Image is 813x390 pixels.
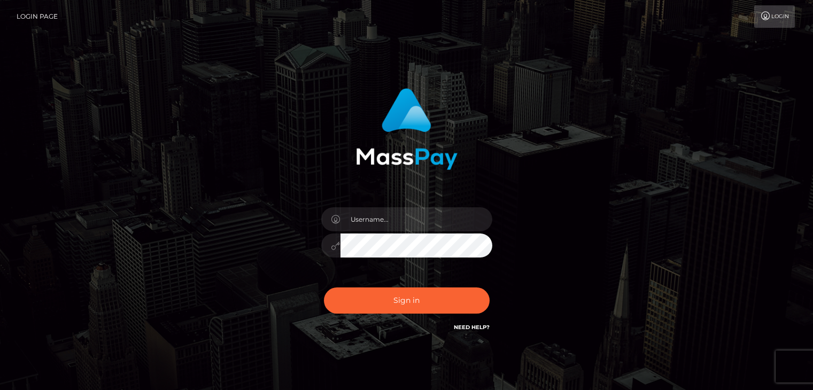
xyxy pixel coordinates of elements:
img: MassPay Login [356,88,458,170]
a: Login Page [17,5,58,28]
a: Need Help? [454,324,490,331]
a: Login [754,5,795,28]
input: Username... [340,207,492,231]
button: Sign in [324,287,490,314]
